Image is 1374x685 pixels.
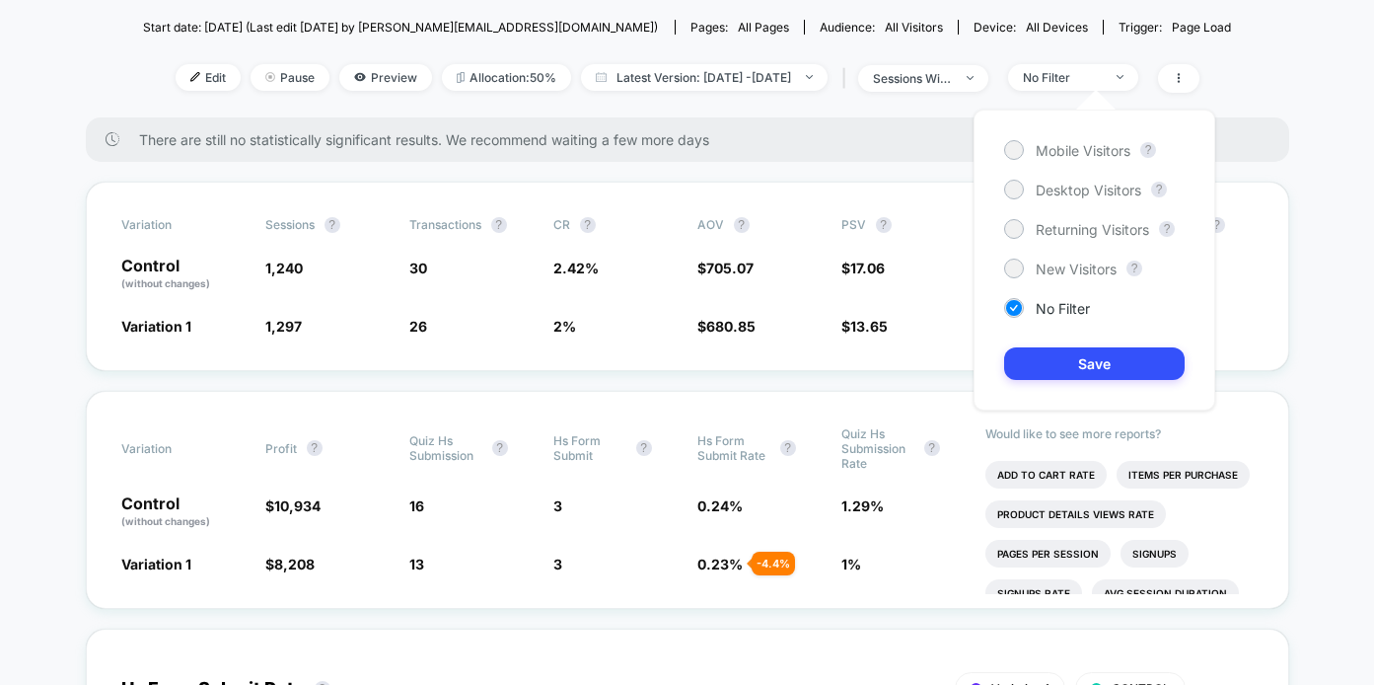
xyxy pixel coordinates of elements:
[265,441,297,456] span: Profit
[958,20,1103,35] span: Device:
[924,440,940,456] button: ?
[1036,300,1090,317] span: No Filter
[1159,221,1175,237] button: ?
[967,76,974,80] img: end
[265,72,275,82] img: end
[1004,347,1185,380] button: Save
[553,318,576,335] span: 2 %
[985,461,1107,489] li: Add To Cart Rate
[265,217,315,232] span: Sessions
[581,64,828,91] span: Latest Version: [DATE] - [DATE]
[734,217,750,233] button: ?
[139,131,1250,148] span: There are still no statistically significant results. We recommend waiting a few more days
[1026,20,1088,35] span: all devices
[176,64,241,91] span: Edit
[820,20,943,35] div: Audience:
[873,71,952,86] div: sessions with impression
[780,440,796,456] button: ?
[1140,142,1156,158] button: ?
[697,260,754,276] span: $
[850,318,888,335] span: 13.65
[121,217,230,233] span: Variation
[841,217,866,232] span: PSV
[251,64,329,91] span: Pause
[553,433,626,463] span: Hs Form Submit
[121,277,210,289] span: (without changes)
[409,556,424,572] span: 13
[1117,461,1250,489] li: Items Per Purchase
[985,540,1111,568] li: Pages Per Session
[1036,221,1149,238] span: Returning Visitors
[121,556,191,572] span: Variation 1
[1126,261,1142,276] button: ?
[697,318,756,335] span: $
[841,426,914,471] span: Quiz Hs Submission Rate
[885,20,943,35] span: All Visitors
[697,497,743,514] span: 0.24 %
[553,217,570,232] span: CR
[265,556,315,572] span: $
[1151,182,1167,197] button: ?
[706,260,754,276] span: 705.07
[752,552,795,575] div: - 4.4 %
[307,440,323,456] button: ?
[690,20,789,35] div: Pages:
[985,500,1166,528] li: Product Details Views Rate
[876,217,892,233] button: ?
[806,75,813,79] img: end
[1036,142,1130,159] span: Mobile Visitors
[1092,579,1239,607] li: Avg Session Duration
[553,260,599,276] span: 2.42 %
[837,64,858,93] span: |
[841,497,884,514] span: 1.29 %
[850,260,885,276] span: 17.06
[265,497,321,514] span: $
[409,217,481,232] span: Transactions
[553,497,562,514] span: 3
[265,318,302,335] span: 1,297
[596,72,607,82] img: calendar
[985,426,1254,441] p: Would like to see more reports?
[697,556,743,572] span: 0.23 %
[121,495,246,529] p: Control
[1119,20,1231,35] div: Trigger:
[697,433,770,463] span: Hs Form Submit Rate
[190,72,200,82] img: edit
[121,515,210,527] span: (without changes)
[841,556,861,572] span: 1 %
[339,64,432,91] span: Preview
[143,20,658,35] span: Start date: [DATE] (Last edit [DATE] by [PERSON_NAME][EMAIL_ADDRESS][DOMAIN_NAME])
[553,556,562,572] span: 3
[1121,540,1189,568] li: Signups
[491,217,507,233] button: ?
[274,556,315,572] span: 8,208
[442,64,571,91] span: Allocation: 50%
[121,318,191,335] span: Variation 1
[1036,182,1141,198] span: Desktop Visitors
[985,579,1082,607] li: Signups Rate
[265,260,303,276] span: 1,240
[738,20,789,35] span: all pages
[409,433,482,463] span: Quiz Hs Submission
[121,258,246,291] p: Control
[121,426,230,471] span: Variation
[1036,261,1117,277] span: New Visitors
[580,217,596,233] button: ?
[697,217,724,232] span: AOV
[274,497,321,514] span: 10,934
[1023,70,1102,85] div: No Filter
[1172,20,1231,35] span: Page Load
[841,318,888,335] span: $
[409,260,427,276] span: 30
[325,217,340,233] button: ?
[841,260,885,276] span: $
[1117,75,1123,79] img: end
[636,440,652,456] button: ?
[457,72,465,83] img: rebalance
[492,440,508,456] button: ?
[706,318,756,335] span: 680.85
[409,497,424,514] span: 16
[409,318,427,335] span: 26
